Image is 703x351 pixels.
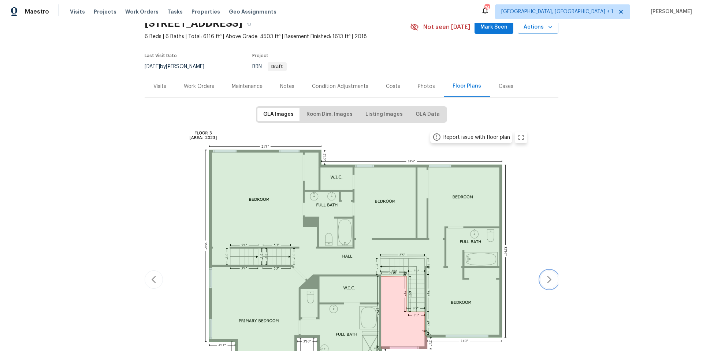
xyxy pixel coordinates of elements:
button: zoom in [515,132,527,143]
div: Report issue with floor plan [443,134,510,141]
button: Mark Seen [475,21,513,34]
span: Mark Seen [480,23,507,32]
span: Listing Images [365,110,403,119]
div: Cases [499,83,513,90]
span: Geo Assignments [229,8,276,15]
span: [DATE] [145,64,160,69]
div: Visits [153,83,166,90]
button: Listing Images [360,108,409,121]
h2: [STREET_ADDRESS] [145,20,242,27]
span: Actions [524,23,553,32]
span: 6 Beds | 6 Baths | Total: 6116 ft² | Above Grade: 4503 ft² | Basement Finished: 1613 ft² | 2018 [145,33,410,40]
div: Floor Plans [453,82,481,90]
div: Photos [418,83,435,90]
button: GLA Data [410,108,446,121]
span: Projects [94,8,116,15]
span: Not seen [DATE] [423,23,470,31]
span: Work Orders [125,8,159,15]
span: [PERSON_NAME] [648,8,692,15]
div: Maintenance [232,83,263,90]
span: Project [252,53,268,58]
div: Notes [280,83,294,90]
span: Draft [268,64,286,69]
div: by [PERSON_NAME] [145,62,213,71]
span: GLA Data [416,110,440,119]
span: Tasks [167,9,183,14]
button: GLA Images [257,108,300,121]
button: Actions [518,21,558,34]
span: Last Visit Date [145,53,177,58]
div: Condition Adjustments [312,83,368,90]
span: [GEOGRAPHIC_DATA], [GEOGRAPHIC_DATA] + 1 [501,8,613,15]
div: Costs [386,83,400,90]
div: 74 [484,4,490,12]
span: BRN [252,64,287,69]
span: Maestro [25,8,49,15]
div: Work Orders [184,83,214,90]
span: GLA Images [263,110,294,119]
span: Room Dim. Images [306,110,353,119]
button: Room Dim. Images [301,108,358,121]
span: Visits [70,8,85,15]
button: Copy Address [242,17,256,30]
span: Properties [191,8,220,15]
